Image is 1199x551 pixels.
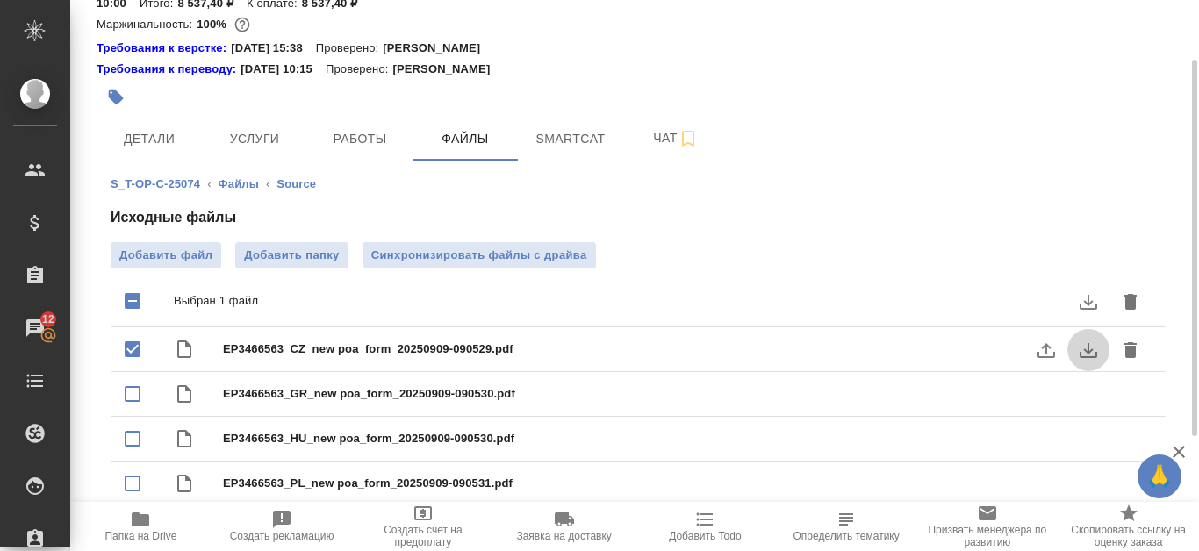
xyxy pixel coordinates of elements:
button: Определить тематику [776,502,917,551]
span: Добавить файл [119,247,212,264]
span: Синхронизировать файлы с драйва [371,247,587,264]
button: 🙏 [1138,454,1181,498]
span: Детали [107,128,191,150]
span: 🙏 [1145,458,1174,495]
p: Проверено: [326,61,393,78]
span: EP3466563_PL_new poa_form_20250909-090531.pdf [223,475,1152,492]
svg: Подписаться [678,128,699,149]
span: Определить тематику [793,530,899,542]
span: EP3466563_GR_new poa_form_20250909-090530.pdf [223,385,1152,403]
button: Добавить папку [235,242,348,268]
button: Скопировать ссылку на оценку заказа [1058,502,1199,551]
p: 100% [197,18,231,31]
span: Скопировать ссылку на оценку заказа [1068,524,1188,548]
a: Файлы [219,177,259,190]
div: Нажми, чтобы открыть папку с инструкцией [97,39,231,57]
span: Smartcat [528,128,613,150]
span: Папка на Drive [104,530,176,542]
button: download [1067,329,1109,371]
button: 0.00 RUB; [231,13,254,36]
li: ‹ [207,175,211,193]
span: EP3466563_CZ_new poa_form_20250909-090529.pdf [223,340,1124,358]
span: Призвать менеджера по развитию [928,524,1048,548]
button: download [1067,281,1109,323]
button: Создать счет на предоплату [353,502,494,551]
p: [PERSON_NAME] [392,61,503,78]
span: Создать рекламацию [230,530,334,542]
button: Синхронизировать файлы с драйва [363,242,596,268]
span: Добавить Todo [669,530,741,542]
h4: Исходные файлы [111,207,1166,228]
nav: breadcrumb [111,175,1166,193]
a: Требования к верстке: [97,39,231,57]
span: Создать счет на предоплату [363,524,484,548]
span: Заявка на доставку [516,530,611,542]
p: [DATE] 15:38 [231,39,316,57]
button: Папка на Drive [70,502,212,551]
button: Добавить Todo [635,502,776,551]
label: Добавить файл [111,242,221,268]
p: [DATE] 10:15 [241,61,326,78]
span: Работы [318,128,402,150]
p: Проверено: [316,39,384,57]
p: Маржинальность: [97,18,197,31]
button: Добавить тэг [97,78,135,117]
span: Добавить папку [244,247,339,264]
span: 12 [32,311,65,328]
p: [PERSON_NAME] [383,39,493,57]
p: Выбран 1 файл [174,292,1124,310]
button: Призвать менеджера по развитию [917,502,1059,551]
div: Нажми, чтобы открыть папку с инструкцией [97,61,241,78]
button: Создать рекламацию [212,502,353,551]
a: S_T-OP-C-25074 [111,177,200,190]
span: Чат [634,127,718,149]
button: Заявка на доставку [493,502,635,551]
a: Source [276,177,316,190]
span: Файлы [423,128,507,150]
label: uploadFile [1025,329,1067,371]
span: Услуги [212,128,297,150]
span: EP3466563_HU_new poa_form_20250909-090530.pdf [223,430,1152,447]
a: Требования к переводу: [97,61,241,78]
li: ‹ [266,175,269,193]
button: delete [1109,281,1152,323]
button: delete [1109,329,1152,371]
a: 12 [4,306,66,350]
